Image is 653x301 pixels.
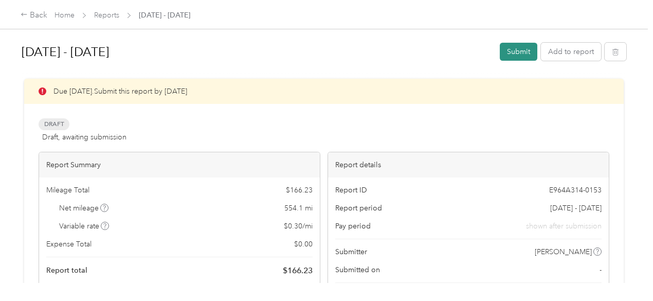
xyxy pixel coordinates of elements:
button: Submit [500,43,537,61]
span: E964A314-0153 [549,185,602,196]
span: Draft [39,118,69,130]
div: Report Summary [39,152,320,178]
span: Net mileage [59,203,109,214]
span: Variable rate [59,221,110,232]
span: Report ID [335,185,367,196]
div: Report details [328,152,609,178]
span: $ 0.00 [294,239,313,250]
span: Submitted on [335,264,380,275]
span: shown after submission [526,221,602,232]
div: Due [DATE]. Submit this report by [DATE] [24,79,624,104]
button: Add to report [541,43,601,61]
span: [PERSON_NAME] [535,246,592,257]
h1: Sep 16 - 30, 2025 [22,40,493,64]
span: Expense Total [46,239,92,250]
span: Submitter [335,246,367,257]
span: Mileage Total [46,185,89,196]
span: Draft, awaiting submission [42,132,126,143]
div: Back [21,9,47,22]
span: 554.1 mi [284,203,313,214]
span: [DATE] - [DATE] [550,203,602,214]
a: Home [55,11,75,20]
span: $ 0.30 / mi [284,221,313,232]
span: $ 166.23 [283,264,313,277]
span: Report total [46,265,87,276]
span: Pay period [335,221,371,232]
span: $ 166.23 [286,185,313,196]
a: Reports [94,11,119,20]
span: [DATE] - [DATE] [139,10,190,21]
iframe: Everlance-gr Chat Button Frame [595,243,653,301]
span: Report period [335,203,382,214]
